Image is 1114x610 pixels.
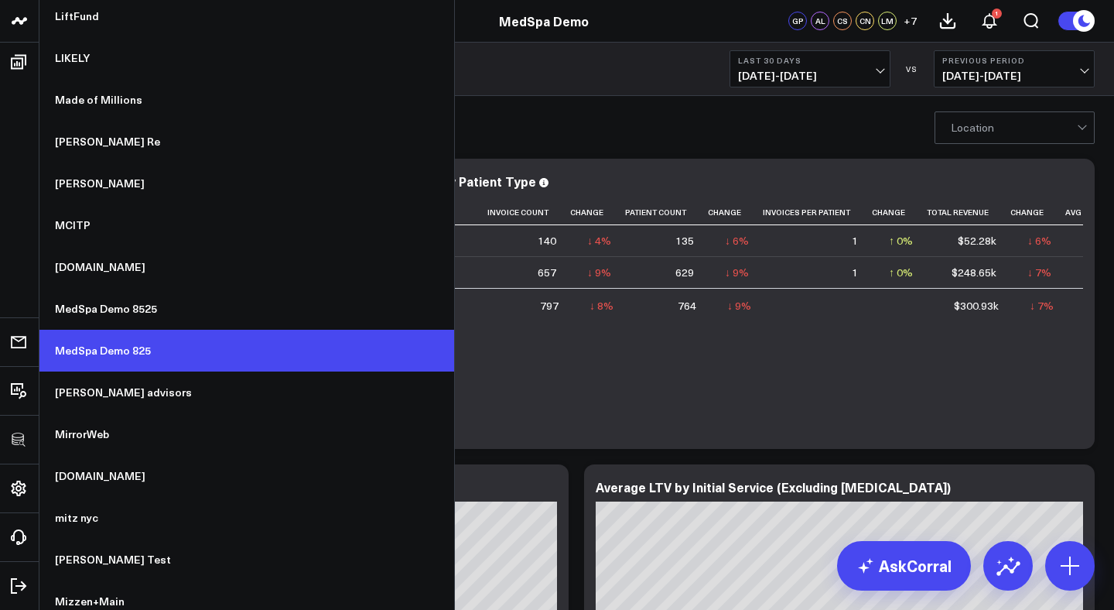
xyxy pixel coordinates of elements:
a: [PERSON_NAME] [39,163,454,204]
div: 1 [852,265,858,280]
div: ↓ 6% [725,233,749,248]
b: Previous Period [942,56,1086,65]
a: LIKELY [39,37,454,79]
div: Average LTV by Initial Service (Excluding [MEDICAL_DATA]) [596,478,951,495]
div: ↓ 7% [1027,265,1051,280]
div: 1 [852,233,858,248]
div: ↓ 8% [589,298,613,314]
a: mitz nyc [39,497,454,539]
a: MCITP [39,204,454,246]
button: +7 [900,12,919,30]
div: 140 [538,233,556,248]
div: 657 [538,265,556,280]
a: [PERSON_NAME] advisors [39,372,454,413]
div: 629 [675,265,694,280]
div: AL [811,12,829,30]
span: [DATE] - [DATE] [942,70,1086,82]
div: ↓ 9% [587,265,611,280]
th: Invoice Count [487,200,570,225]
div: GP [788,12,807,30]
div: CN [856,12,874,30]
a: [DOMAIN_NAME] [39,455,454,497]
div: ↑ 0% [889,233,913,248]
div: 797 [540,298,559,314]
a: Log Out [5,572,34,600]
th: Total Revenue [927,200,1010,225]
th: Patient Count [625,200,708,225]
a: MedSpa Demo 825 [39,330,454,372]
a: AskCorral [837,541,971,591]
div: ↓ 4% [587,233,611,248]
a: SQL Client [5,426,34,454]
div: $300.93k [954,298,999,314]
th: Change [872,200,927,225]
div: $52.28k [958,233,996,248]
div: $248.65k [952,265,996,280]
a: Made of Millions [39,79,454,121]
a: MedSpa Demo 8525 [39,288,454,330]
div: CS [833,12,852,30]
a: [PERSON_NAME] Test [39,539,454,581]
div: VS [898,64,926,74]
th: Change [1010,200,1065,225]
div: ↑ 0% [889,265,913,280]
div: 764 [678,298,696,314]
span: + 7 [904,15,917,26]
div: LM [878,12,897,30]
div: ↓ 7% [1030,298,1054,314]
div: 135 [675,233,694,248]
th: Change [708,200,763,225]
b: Last 30 Days [738,56,882,65]
span: [DATE] - [DATE] [738,70,882,82]
a: MirrorWeb [39,413,454,455]
a: [DOMAIN_NAME] [39,246,454,288]
div: 1 [992,9,1002,19]
th: Invoices Per Patient [763,200,872,225]
div: ↓ 9% [727,298,751,314]
button: Last 30 Days[DATE]-[DATE] [730,50,890,87]
div: ↓ 9% [725,265,749,280]
a: MedSpa Demo [499,12,589,29]
a: [PERSON_NAME] Re [39,121,454,163]
div: ↓ 6% [1027,233,1051,248]
th: Change [570,200,625,225]
button: Previous Period[DATE]-[DATE] [934,50,1095,87]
